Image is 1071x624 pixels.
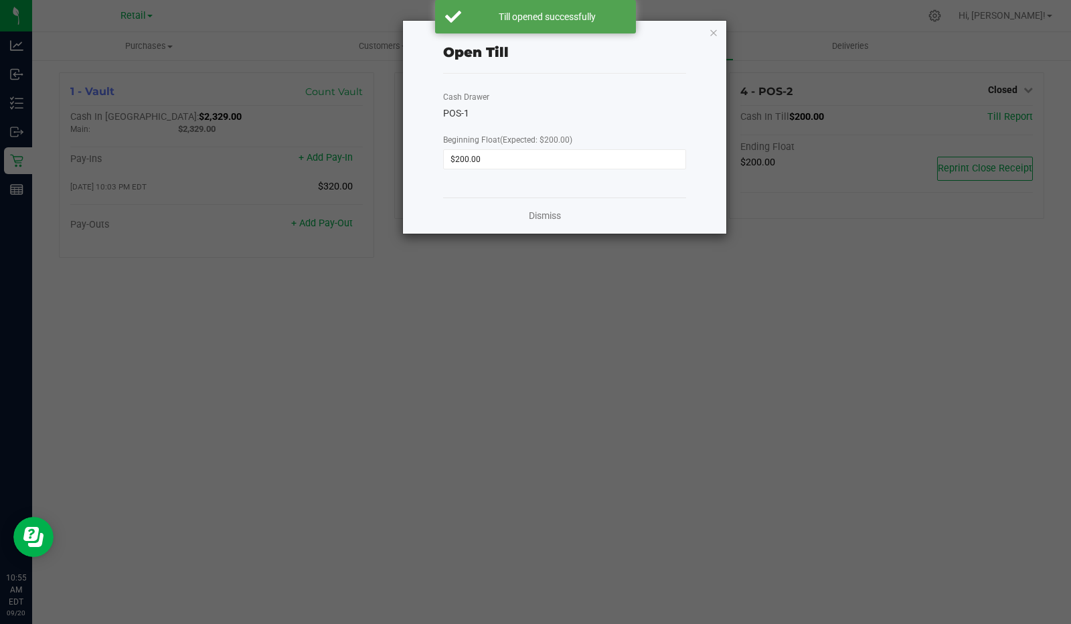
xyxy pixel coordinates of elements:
[500,135,572,145] span: (Expected: $200.00)
[443,42,509,62] div: Open Till
[469,10,626,23] div: Till opened successfully
[13,517,54,557] iframe: Resource center
[443,91,489,103] label: Cash Drawer
[443,106,686,121] div: POS-1
[529,209,561,223] a: Dismiss
[443,135,572,145] span: Beginning Float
